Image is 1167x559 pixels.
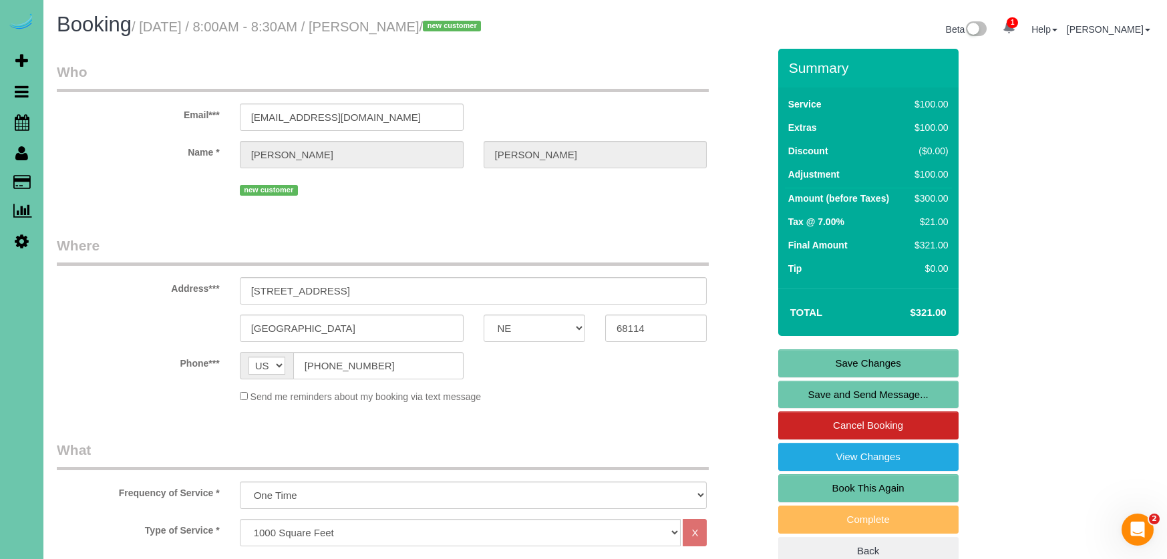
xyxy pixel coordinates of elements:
div: $21.00 [909,215,948,228]
a: [PERSON_NAME] [1067,24,1150,35]
h4: $321.00 [870,307,946,319]
div: $100.00 [909,121,948,134]
label: Adjustment [788,168,840,181]
div: ($0.00) [909,144,948,158]
legend: Who [57,62,709,92]
span: / [420,19,486,34]
a: 1 [996,13,1022,43]
label: Frequency of Service * [47,482,230,500]
label: Tip [788,262,802,275]
a: Save Changes [778,349,959,377]
legend: What [57,440,709,470]
label: Name * [47,141,230,159]
h3: Summary [789,60,952,75]
label: Type of Service * [47,519,230,537]
strong: Total [790,307,823,318]
span: 1 [1007,17,1018,28]
a: Cancel Booking [778,411,959,439]
div: $0.00 [909,262,948,275]
a: View Changes [778,443,959,471]
span: new customer [423,21,481,31]
div: $100.00 [909,168,948,181]
label: Service [788,98,822,111]
div: $321.00 [909,238,948,252]
label: Final Amount [788,238,848,252]
small: / [DATE] / 8:00AM - 8:30AM / [PERSON_NAME] [132,19,485,34]
span: Send me reminders about my booking via text message [251,391,482,402]
a: Beta [946,24,987,35]
label: Extras [788,121,817,134]
img: Automaid Logo [8,13,35,32]
label: Tax @ 7.00% [788,215,844,228]
legend: Where [57,236,709,266]
img: New interface [965,21,987,39]
a: Save and Send Message... [778,381,959,409]
label: Amount (before Taxes) [788,192,889,205]
span: 2 [1149,514,1160,524]
a: Book This Again [778,474,959,502]
div: $300.00 [909,192,948,205]
span: Booking [57,13,132,36]
div: $100.00 [909,98,948,111]
iframe: Intercom live chat [1122,514,1154,546]
label: Discount [788,144,828,158]
a: Help [1031,24,1057,35]
span: new customer [240,185,298,196]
